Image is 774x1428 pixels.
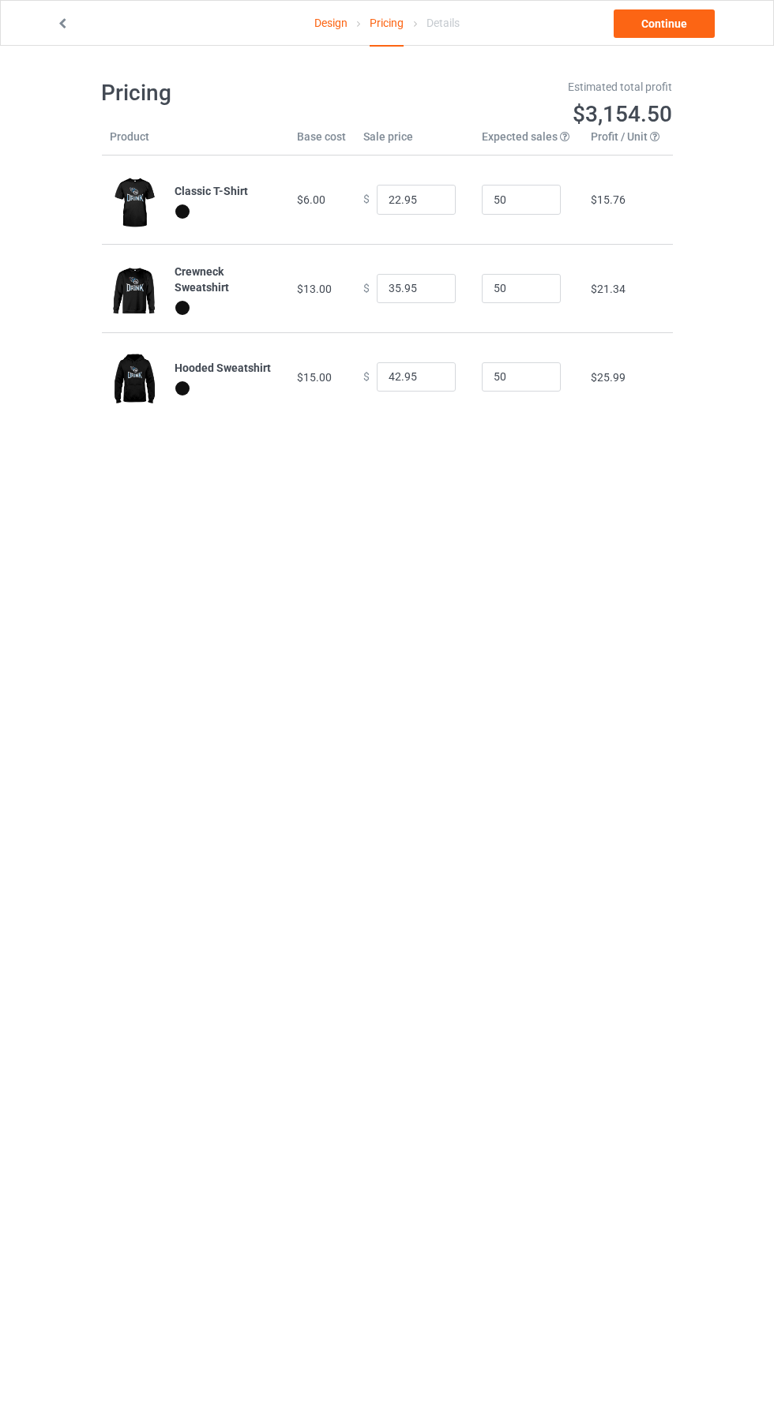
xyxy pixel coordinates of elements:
span: $6.00 [297,193,325,206]
span: $21.34 [591,283,626,295]
a: Design [314,1,348,45]
span: $25.99 [591,371,626,384]
span: $ [363,282,370,294]
b: Crewneck Sweatshirt [175,265,230,294]
a: Continue [614,9,715,38]
th: Sale price [355,129,473,156]
span: $15.76 [591,193,626,206]
th: Expected sales [473,129,582,156]
div: Details [426,1,460,45]
th: Product [102,129,167,156]
span: $ [363,370,370,383]
b: Classic T-Shirt [175,185,249,197]
span: $ [363,193,370,206]
b: Hooded Sweatshirt [175,362,272,374]
span: $13.00 [297,283,332,295]
div: Estimated total profit [398,79,673,95]
th: Profit / Unit [582,129,672,156]
h1: Pricing [102,79,377,107]
span: $3,154.50 [573,101,673,127]
div: Pricing [370,1,404,47]
th: Base cost [288,129,355,156]
span: $15.00 [297,371,332,384]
